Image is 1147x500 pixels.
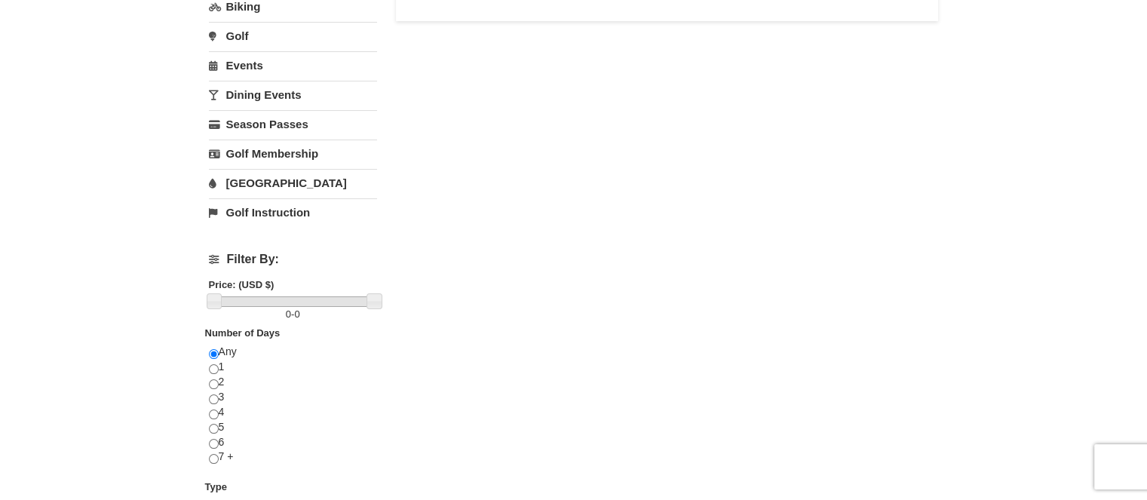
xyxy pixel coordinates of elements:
div: Any 1 2 3 4 5 6 7 + [209,345,377,480]
a: Golf [209,22,377,50]
strong: Type [205,481,227,492]
a: Season Passes [209,110,377,138]
a: Golf Instruction [209,198,377,226]
strong: Number of Days [205,327,281,339]
span: 0 [286,308,291,320]
span: 0 [294,308,299,320]
a: Events [209,51,377,79]
label: - [209,307,377,322]
a: [GEOGRAPHIC_DATA] [209,169,377,197]
h4: Filter By: [209,253,377,266]
a: Dining Events [209,81,377,109]
strong: Price: (USD $) [209,279,274,290]
a: Golf Membership [209,140,377,167]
